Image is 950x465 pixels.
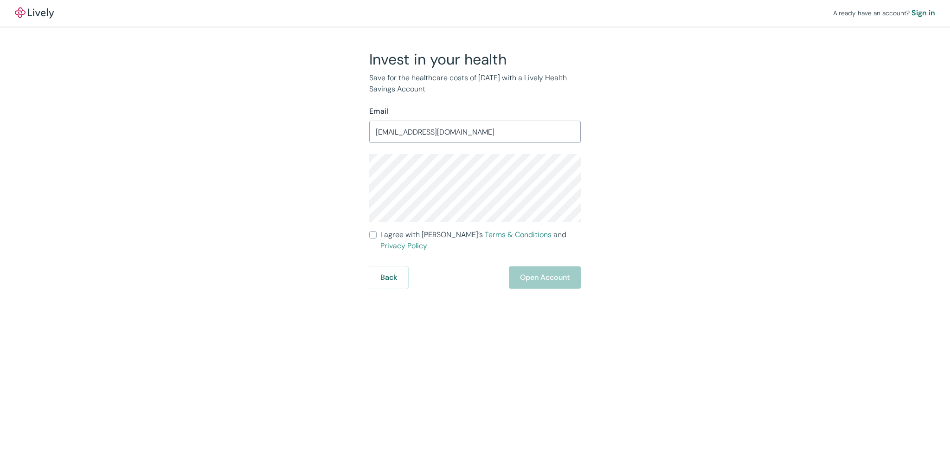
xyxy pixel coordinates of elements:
[833,7,935,19] div: Already have an account?
[15,7,54,19] a: LivelyLively
[380,229,581,252] span: I agree with [PERSON_NAME]’s and
[485,230,552,239] a: Terms & Conditions
[369,266,408,289] button: Back
[369,50,581,69] h2: Invest in your health
[911,7,935,19] a: Sign in
[15,7,54,19] img: Lively
[380,241,427,251] a: Privacy Policy
[369,106,388,117] label: Email
[369,72,581,95] p: Save for the healthcare costs of [DATE] with a Lively Health Savings Account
